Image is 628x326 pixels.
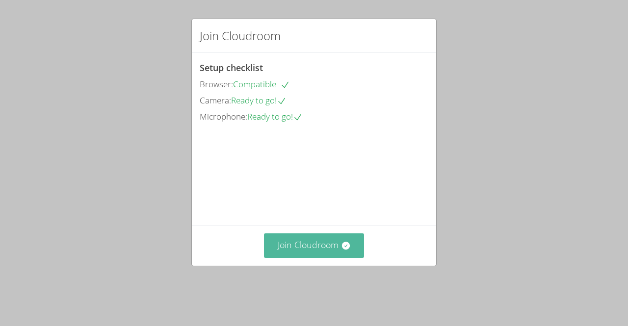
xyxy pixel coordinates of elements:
button: Join Cloudroom [264,233,365,257]
span: Browser: [200,78,233,90]
span: Microphone: [200,111,247,122]
span: Compatible [233,78,290,90]
span: Ready to go! [247,111,303,122]
span: Setup checklist [200,62,263,74]
span: Camera: [200,95,231,106]
h2: Join Cloudroom [200,27,281,45]
span: Ready to go! [231,95,287,106]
